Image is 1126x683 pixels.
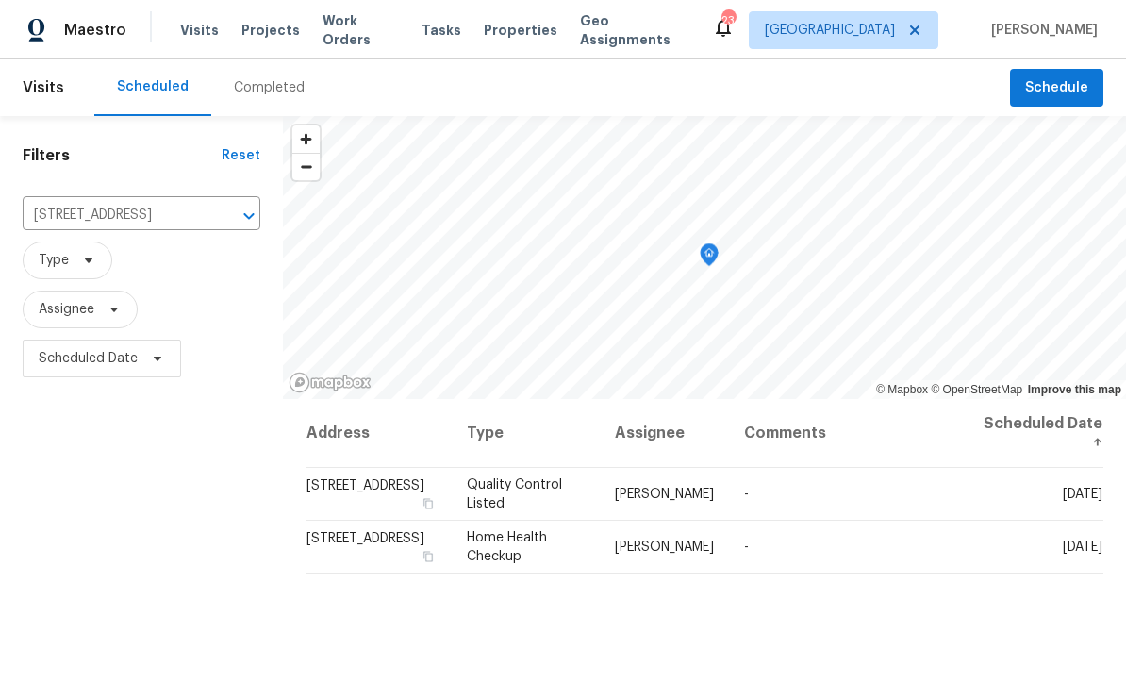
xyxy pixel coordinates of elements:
span: [PERSON_NAME] [615,541,714,554]
span: Maestro [64,21,126,40]
span: Zoom out [292,154,320,180]
span: [STREET_ADDRESS] [306,479,424,492]
span: Tasks [422,24,461,37]
th: Assignee [600,399,729,468]
span: Quality Control Listed [467,478,562,510]
span: Projects [241,21,300,40]
button: Schedule [1010,69,1103,108]
div: 23 [721,11,735,30]
span: [STREET_ADDRESS] [306,532,424,545]
th: Scheduled Date ↑ [969,399,1103,468]
button: Open [236,203,262,229]
div: Scheduled [117,77,189,96]
button: Zoom out [292,153,320,180]
input: Search for an address... [23,201,207,230]
span: Work Orders [323,11,399,49]
span: [DATE] [1063,488,1102,501]
span: - [744,488,749,501]
span: Geo Assignments [580,11,689,49]
th: Address [306,399,452,468]
th: Comments [729,399,969,468]
span: Visits [23,67,64,108]
span: [GEOGRAPHIC_DATA] [765,21,895,40]
span: [DATE] [1063,541,1102,554]
a: OpenStreetMap [931,383,1022,396]
a: Mapbox homepage [289,372,372,393]
span: [PERSON_NAME] [615,488,714,501]
a: Mapbox [876,383,928,396]
span: Schedule [1025,76,1088,100]
a: Improve this map [1028,383,1121,396]
span: Assignee [39,300,94,319]
h1: Filters [23,146,222,165]
button: Zoom in [292,125,320,153]
span: Type [39,251,69,270]
span: - [744,541,749,554]
span: Scheduled Date [39,349,138,368]
div: Map marker [700,243,719,273]
div: Reset [222,146,260,165]
span: Properties [484,21,557,40]
span: [PERSON_NAME] [984,21,1098,40]
button: Copy Address [420,548,437,565]
button: Copy Address [420,495,437,512]
div: Completed [234,78,305,97]
span: Visits [180,21,219,40]
span: Home Health Checkup [467,531,547,563]
th: Type [452,399,600,468]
